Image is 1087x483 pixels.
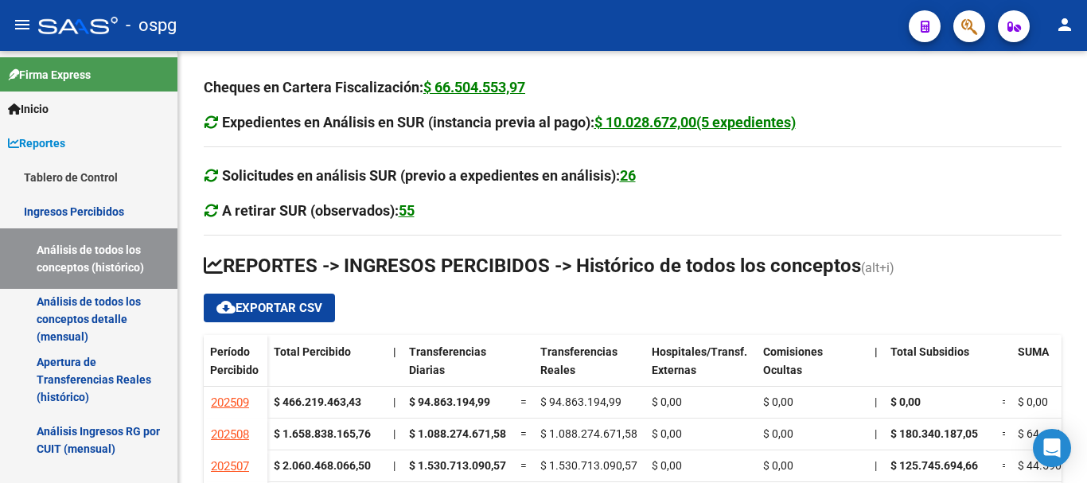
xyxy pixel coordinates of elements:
span: = [1002,459,1008,472]
span: $ 0,00 [763,459,793,472]
span: - ospg [126,8,177,43]
span: $ 1.088.274.671,58 [409,427,506,440]
mat-icon: person [1055,15,1074,34]
span: = [520,459,527,472]
span: = [1002,427,1008,440]
span: Transferencias Reales [540,345,618,376]
span: $ 0,00 [763,395,793,408]
datatable-header-cell: | [387,335,403,402]
span: $ 1.530.713.090,57 [409,459,506,472]
strong: Cheques en Cartera Fiscalización: [204,79,525,95]
datatable-header-cell: Total Subsidios [884,335,995,402]
span: = [1002,395,1008,408]
span: $ 0,00 [1018,395,1048,408]
span: | [393,345,396,358]
span: $ 94.863.194,99 [409,395,490,408]
span: = [520,395,527,408]
span: Total Percibido [274,345,351,358]
span: Total Subsidios [890,345,969,358]
strong: $ 1.658.838.165,76 [274,427,371,440]
span: $ 1.530.713.090,57 [540,459,637,472]
span: $ 125.745.694,66 [890,459,978,472]
span: $ 0,00 [652,459,682,472]
span: Transferencias Diarias [409,345,486,376]
span: | [393,459,395,472]
span: Hospitales/Transf. Externas [652,345,747,376]
span: $ 1.088.274.671,58 [540,427,637,440]
span: (alt+i) [861,260,894,275]
strong: $ 466.219.463,43 [274,395,361,408]
mat-icon: menu [13,15,32,34]
span: = [520,427,527,440]
mat-icon: cloud_download [216,298,236,317]
span: $ 0,00 [652,395,682,408]
datatable-header-cell: Hospitales/Transf. Externas [645,335,757,402]
datatable-header-cell: | [868,335,884,402]
strong: $ 2.060.468.066,50 [274,459,371,472]
div: $ 10.028.672,00(5 expedientes) [594,111,796,134]
datatable-header-cell: Transferencias Reales [534,335,645,402]
datatable-header-cell: Período Percibido [204,335,267,402]
strong: Expedientes en Análisis en SUR (instancia previa al pago): [222,114,796,130]
div: 55 [399,200,415,222]
span: 202509 [211,395,249,410]
div: 26 [620,165,636,187]
span: SUMA [1018,345,1049,358]
div: $ 66.504.553,97 [423,76,525,99]
span: $ 0,00 [890,395,921,408]
span: | [875,345,878,358]
datatable-header-cell: Comisiones Ocultas [757,335,868,402]
div: Open Intercom Messenger [1033,429,1071,467]
span: | [875,459,877,472]
strong: Solicitudes en análisis SUR (previo a expedientes en análisis): [222,167,636,184]
datatable-header-cell: Total Percibido [267,335,387,402]
span: Reportes [8,134,65,152]
span: Inicio [8,100,49,118]
span: | [393,395,395,408]
span: Comisiones Ocultas [763,345,823,376]
span: 202507 [211,459,249,473]
span: | [875,427,877,440]
span: $ 94.863.194,99 [540,395,621,408]
span: REPORTES -> INGRESOS PERCIBIDOS -> Histórico de todos los conceptos [204,255,861,277]
strong: A retirar SUR (observados): [222,202,415,219]
span: Período Percibido [210,345,259,376]
span: | [875,395,877,408]
span: $ 0,00 [652,427,682,440]
span: $ 180.340.187,05 [890,427,978,440]
span: 202508 [211,427,249,442]
span: | [393,427,395,440]
span: Firma Express [8,66,91,84]
button: Exportar CSV [204,294,335,322]
span: $ 0,00 [763,427,793,440]
span: Exportar CSV [216,301,322,315]
datatable-header-cell: Transferencias Diarias [403,335,514,402]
